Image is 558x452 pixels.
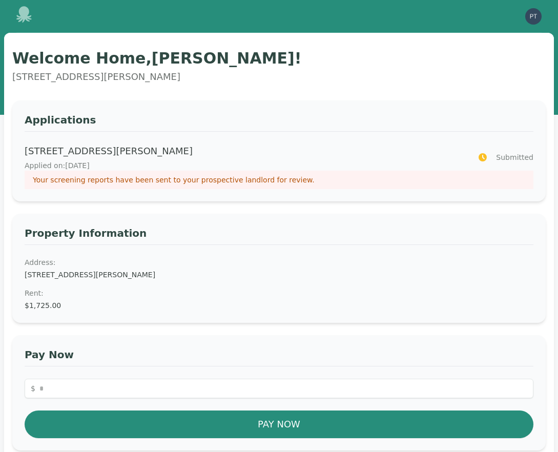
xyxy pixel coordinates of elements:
button: Pay Now [25,410,533,438]
p: Applied on: [DATE] [25,160,465,171]
h3: Applications [25,113,533,132]
dt: Address: [25,257,533,268]
p: [STREET_ADDRESS][PERSON_NAME] [12,70,546,84]
h3: Pay Now [25,347,533,366]
p: Your screening reports have been sent to your prospective landlord for review. [33,175,525,185]
dd: $1,725.00 [25,300,533,311]
h3: Property Information [25,226,533,245]
dd: [STREET_ADDRESS][PERSON_NAME] [25,270,533,280]
p: [STREET_ADDRESS][PERSON_NAME] [25,144,465,158]
span: Submitted [496,152,533,162]
dt: Rent : [25,288,533,298]
h1: Welcome Home, [PERSON_NAME] ! [12,49,546,68]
